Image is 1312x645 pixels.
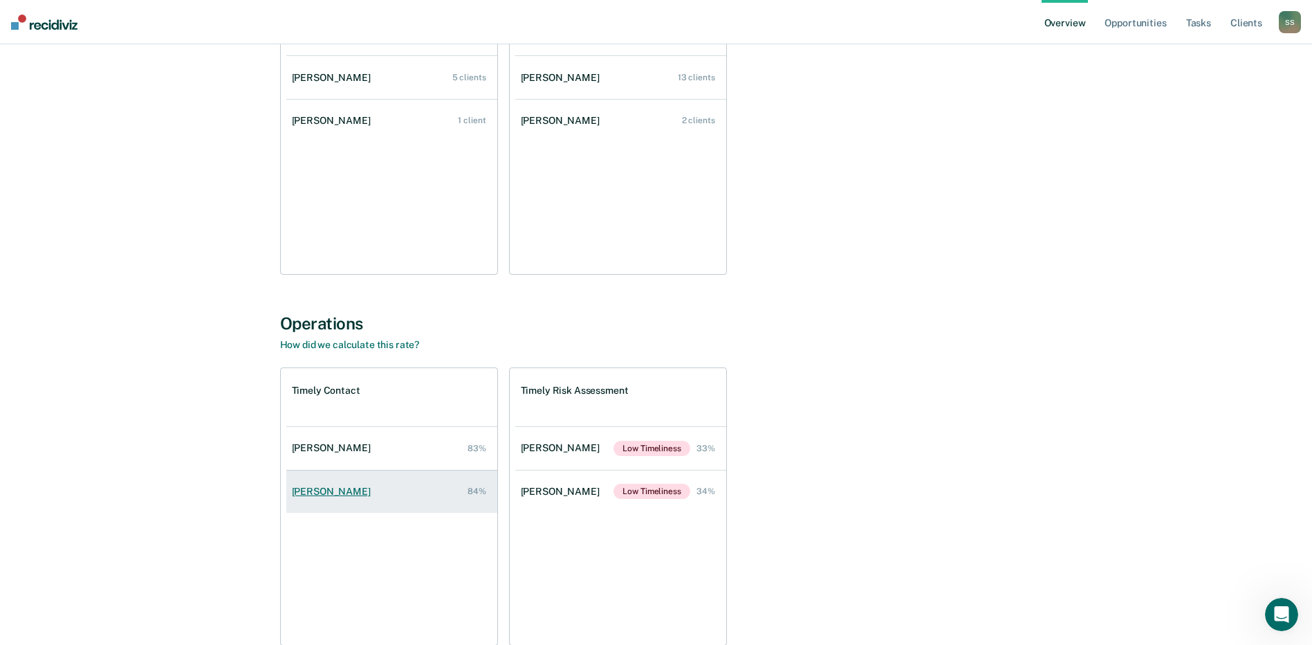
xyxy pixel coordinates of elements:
[515,58,726,98] a: [PERSON_NAME] 13 clients
[292,115,376,127] div: [PERSON_NAME]
[521,115,605,127] div: [PERSON_NAME]
[1279,11,1301,33] div: S S
[286,472,497,511] a: [PERSON_NAME] 84%
[452,73,486,82] div: 5 clients
[458,116,486,125] div: 1 client
[613,484,690,499] span: Low Timeliness
[515,470,726,513] a: [PERSON_NAME]Low Timeliness 34%
[11,15,77,30] img: Recidiviz
[521,486,605,498] div: [PERSON_NAME]
[468,444,486,453] div: 83%
[286,58,497,98] a: [PERSON_NAME] 5 clients
[696,487,715,496] div: 34%
[613,441,690,456] span: Low Timeliness
[468,487,486,496] div: 84%
[292,486,376,498] div: [PERSON_NAME]
[678,73,715,82] div: 13 clients
[286,428,497,468] a: [PERSON_NAME] 83%
[682,116,715,125] div: 2 clients
[521,385,629,397] h1: Timely Risk Assessment
[521,442,605,454] div: [PERSON_NAME]
[515,427,726,470] a: [PERSON_NAME]Low Timeliness 33%
[286,101,497,140] a: [PERSON_NAME] 1 client
[280,339,420,350] a: How did we calculate this rate?
[521,72,605,84] div: [PERSON_NAME]
[515,101,726,140] a: [PERSON_NAME] 2 clients
[1279,11,1301,33] button: SS
[292,385,360,397] h1: Timely Contact
[696,444,715,453] div: 33%
[292,72,376,84] div: [PERSON_NAME]
[292,442,376,454] div: [PERSON_NAME]
[280,314,1033,334] div: Operations
[1265,598,1298,631] iframe: Intercom live chat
